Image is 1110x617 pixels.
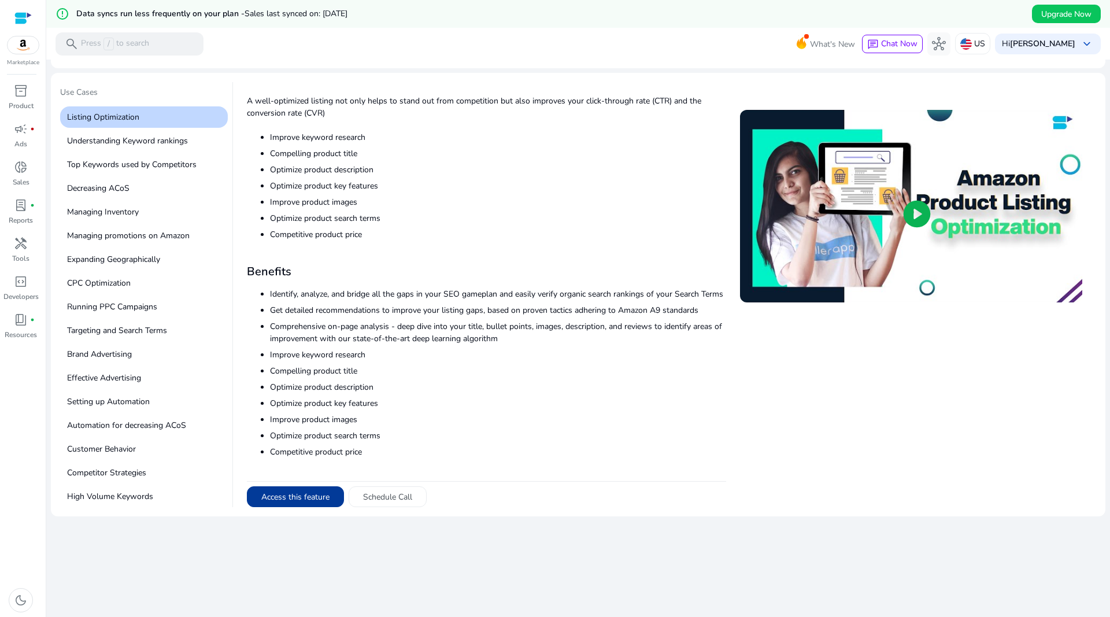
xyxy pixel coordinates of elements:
[60,415,228,436] p: Automation for decreasing ACoS
[76,9,347,19] h5: Data syncs run less frequently on your plan -
[901,198,933,230] span: play_circle
[247,95,726,119] p: A well-optimized listing not only helps to stand out from competition but also improves your clic...
[270,131,726,143] li: Improve keyword research
[245,8,347,19] span: Sales last synced on: [DATE]
[60,249,228,270] p: Expanding Geographically
[60,178,228,199] p: Decreasing ACoS
[1032,5,1101,23] button: Upgrade Now
[14,139,27,149] p: Ads
[30,203,35,208] span: fiber_manual_record
[270,397,726,409] li: Optimize product key features
[270,164,726,176] li: Optimize product description
[1002,40,1075,48] p: Hi
[960,38,972,50] img: us.svg
[14,275,28,289] span: code_blocks
[14,122,28,136] span: campaign
[60,391,228,412] p: Setting up Automation
[1010,38,1075,49] b: [PERSON_NAME]
[1080,37,1094,51] span: keyboard_arrow_down
[3,291,39,302] p: Developers
[270,212,726,224] li: Optimize product search terms
[247,486,344,507] button: Access this feature
[270,228,726,241] li: Competitive product price
[270,430,726,442] li: Optimize product search terms
[60,272,228,294] p: CPC Optimization
[60,296,228,317] p: Running PPC Campaigns
[270,446,726,458] li: Competitive product price
[60,462,228,483] p: Competitor Strategies
[974,34,985,54] p: US
[14,237,28,250] span: handyman
[247,265,726,279] h3: Benefits
[349,486,427,507] button: Schedule Call
[13,177,29,187] p: Sales
[8,36,39,54] img: amazon.svg
[14,198,28,212] span: lab_profile
[270,147,726,160] li: Compelling product title
[862,35,923,53] button: chatChat Now
[14,313,28,327] span: book_4
[60,106,228,128] p: Listing Optimization
[867,39,879,50] span: chat
[65,37,79,51] span: search
[12,253,29,264] p: Tools
[55,7,69,21] mat-icon: error_outline
[60,486,228,507] p: High Volume Keywords
[270,413,726,426] li: Improve product images
[14,160,28,174] span: donut_small
[81,38,149,50] p: Press to search
[7,58,39,67] p: Marketplace
[270,180,726,192] li: Optimize product key features
[270,381,726,393] li: Optimize product description
[14,593,28,607] span: dark_mode
[270,365,726,377] li: Compelling product title
[60,86,228,103] p: Use Cases
[270,320,726,345] li: Comprehensive on-page analysis - deep dive into your title, bullet points, images, description, a...
[60,343,228,365] p: Brand Advertising
[810,34,855,54] span: What's New
[9,101,34,111] p: Product
[103,38,114,50] span: /
[9,215,33,226] p: Reports
[60,225,228,246] p: Managing promotions on Amazon
[30,317,35,322] span: fiber_manual_record
[270,304,726,316] li: Get detailed recommendations to improve your listing gaps, based on proven tactics adhering to Am...
[1041,8,1091,20] span: Upgrade Now
[60,130,228,152] p: Understanding Keyword rankings
[60,438,228,460] p: Customer Behavior
[14,84,28,98] span: inventory_2
[932,37,946,51] span: hub
[30,127,35,131] span: fiber_manual_record
[60,320,228,341] p: Targeting and Search Terms
[60,201,228,223] p: Managing Inventory
[270,288,726,300] li: Identify, analyze, and bridge all the gaps in your SEO gameplan and easily verify organic search ...
[60,367,228,389] p: Effective Advertising
[927,32,950,56] button: hub
[740,110,1082,302] img: sddefault.jpg
[270,196,726,208] li: Improve product images
[60,154,228,175] p: Top Keywords used by Competitors
[881,38,917,49] span: Chat Now
[270,349,726,361] li: Improve keyword research
[5,330,37,340] p: Resources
